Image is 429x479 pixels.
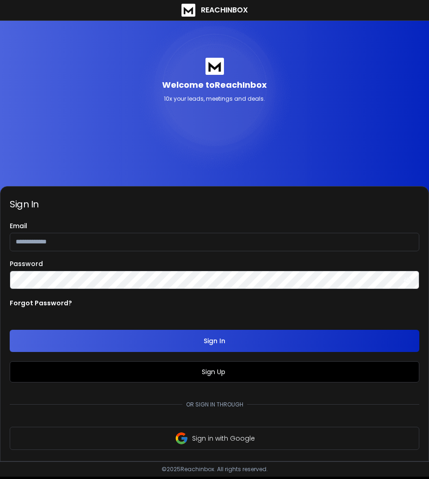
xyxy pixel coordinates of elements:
[10,427,419,450] button: Sign in with Google
[181,4,248,17] a: ReachInbox
[10,198,419,211] h3: Sign In
[10,330,419,352] button: Sign In
[162,466,268,473] p: © 2025 Reachinbox. All rights reserved.
[192,434,255,443] p: Sign in with Google
[202,367,227,376] a: Sign Up
[122,21,307,186] img: Header
[181,4,195,17] img: logo
[182,401,247,408] p: Or sign in through
[205,58,224,75] img: logo
[164,95,265,103] p: 10x your leads, meetings and deals.
[10,261,43,267] label: Password
[10,223,27,229] label: Email
[162,79,267,91] p: Welcome to ReachInbox
[201,5,248,16] h1: ReachInbox
[10,298,72,308] p: Forgot Password?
